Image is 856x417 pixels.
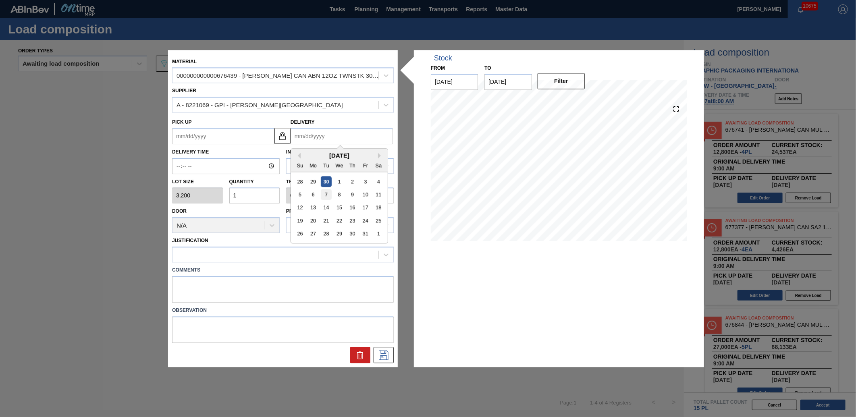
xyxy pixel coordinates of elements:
[172,238,208,244] label: Justification
[177,72,379,79] div: 000000000000676439 - [PERSON_NAME] CAN ABN 12OZ TWNSTK 30/12 CAN 0822
[334,228,345,239] div: Choose Wednesday, October 29th, 2025
[334,160,345,171] div: We
[373,176,384,187] div: Choose Saturday, October 4th, 2025
[374,347,394,363] div: Save Suggestion
[321,215,332,226] div: Choose Tuesday, October 21st, 2025
[334,189,345,200] div: Choose Wednesday, October 8th, 2025
[172,120,192,125] label: Pick up
[321,228,332,239] div: Choose Tuesday, October 28th, 2025
[308,215,319,226] div: Choose Monday, October 20th, 2025
[434,54,452,62] div: Stock
[295,160,305,171] div: Su
[334,215,345,226] div: Choose Wednesday, October 22nd, 2025
[291,128,393,144] input: mm/dd/yyyy
[347,160,358,171] div: Th
[295,202,305,213] div: Choose Sunday, October 12th, 2025
[347,215,358,226] div: Choose Thursday, October 23rd, 2025
[334,202,345,213] div: Choose Wednesday, October 15th, 2025
[431,65,445,71] label: From
[286,179,306,185] label: Trucks
[274,128,291,144] button: locked
[177,102,343,108] div: A - 8221069 - GPI - [PERSON_NAME][GEOGRAPHIC_DATA]
[229,179,254,185] label: Quantity
[295,176,305,187] div: Choose Sunday, September 28th, 2025
[308,228,319,239] div: Choose Monday, October 27th, 2025
[360,228,371,239] div: Choose Friday, October 31st, 2025
[373,228,384,239] div: Choose Saturday, November 1st, 2025
[373,202,384,213] div: Choose Saturday, October 18th, 2025
[360,160,371,171] div: Fr
[360,202,371,213] div: Choose Friday, October 17th, 2025
[295,153,301,158] button: Previous Month
[378,153,384,158] button: Next Month
[295,215,305,226] div: Choose Sunday, October 19th, 2025
[295,189,305,200] div: Choose Sunday, October 5th, 2025
[484,74,532,90] input: mm/dd/yyyy
[172,209,187,214] label: Door
[286,209,331,214] label: Production Line
[172,128,274,144] input: mm/dd/yyyy
[308,160,319,171] div: Mo
[538,73,585,89] button: Filter
[291,152,388,159] div: [DATE]
[347,202,358,213] div: Choose Thursday, October 16th, 2025
[321,189,332,200] div: Choose Tuesday, October 7th, 2025
[347,176,358,187] div: Choose Thursday, October 2nd, 2025
[360,215,371,226] div: Choose Friday, October 24th, 2025
[373,160,384,171] div: Sa
[308,202,319,213] div: Choose Monday, October 13th, 2025
[321,202,332,213] div: Choose Tuesday, October 14th, 2025
[291,120,315,125] label: Delivery
[321,160,332,171] div: Tu
[172,305,394,316] label: Observation
[347,228,358,239] div: Choose Thursday, October 30th, 2025
[172,264,394,276] label: Comments
[360,189,371,200] div: Choose Friday, October 10th, 2025
[360,176,371,187] div: Choose Friday, October 3rd, 2025
[373,189,384,200] div: Choose Saturday, October 11th, 2025
[172,146,280,158] label: Delivery Time
[373,215,384,226] div: Choose Saturday, October 25th, 2025
[293,175,385,240] div: month 2025-10
[278,131,287,141] img: locked
[286,149,312,155] label: Incoterm
[431,74,478,90] input: mm/dd/yyyy
[308,189,319,200] div: Choose Monday, October 6th, 2025
[350,347,370,363] div: Delete Suggestion
[484,65,491,71] label: to
[172,88,196,94] label: Supplier
[334,176,345,187] div: Choose Wednesday, October 1st, 2025
[308,176,319,187] div: Choose Monday, September 29th, 2025
[172,176,223,188] label: Lot size
[321,176,332,187] div: Choose Tuesday, September 30th, 2025
[172,59,197,64] label: Material
[347,189,358,200] div: Choose Thursday, October 9th, 2025
[295,228,305,239] div: Choose Sunday, October 26th, 2025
